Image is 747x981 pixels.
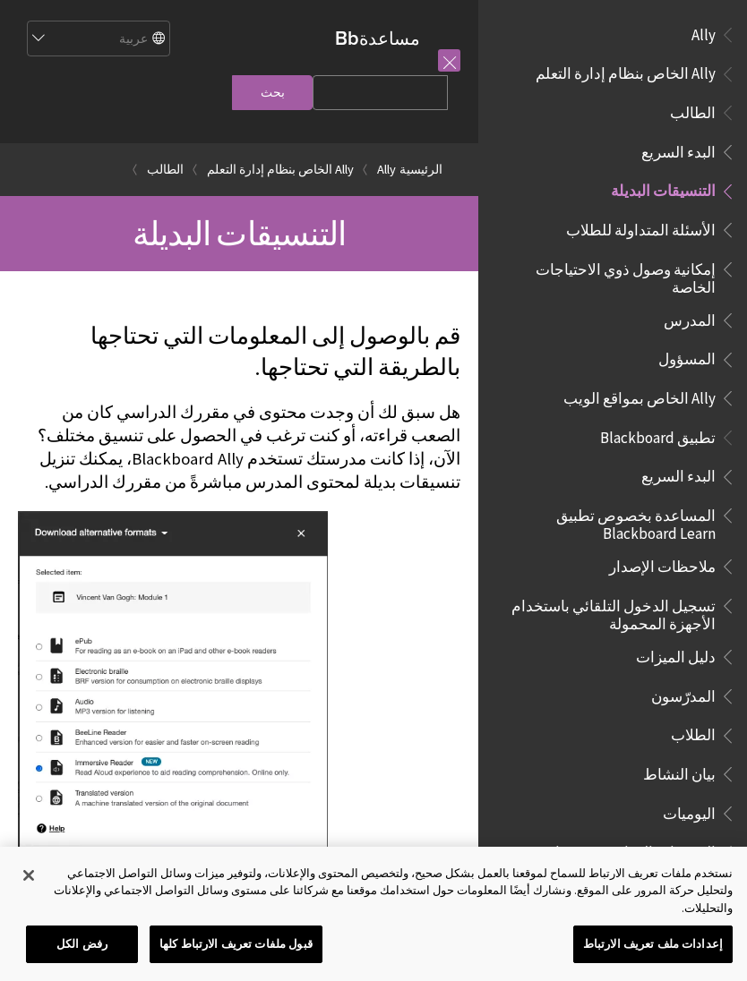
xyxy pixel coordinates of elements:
button: رفض الكل [26,926,138,963]
span: المدرّسون [651,681,716,705]
span: المسؤول [658,345,716,369]
a: الرئيسية [399,158,442,181]
span: Ally [691,20,716,44]
a: Ally [377,158,396,181]
div: نستخدم ملفات تعريف الارتباط للسماح لموقعنا بالعمل بشكل صحيح، ولتخصيص المحتوى والإعلانات، ولتوفير ... [52,865,733,917]
a: Ally الخاص بنظام إدارة التعلم [207,158,354,181]
span: الطالب [670,98,716,122]
input: بحث [232,75,313,110]
span: المساعدة بخصوص تطبيق Blackboard Learn [500,500,716,542]
span: تسجيل الدخول التلقائي باستخدام الأجهزة المحمولة [500,591,716,633]
span: التنسيقات البديلة [611,176,716,200]
span: ملاحظات الإصدار [609,551,716,576]
button: إغلاق [9,856,48,895]
span: التنسيقات البديلة [133,213,346,254]
span: الطلاب [671,721,716,745]
select: Site Language Selector [26,21,169,57]
p: هل سبق لك أن وجدت محتوى في مقررك الدراسي كان من الصعب قراءته، أو كنت ترغب في الحصول على تنسيق مخت... [18,401,460,495]
strong: Bb [335,27,359,50]
span: اليوميات [663,798,716,823]
span: Ally الخاص بمواقع الويب [563,383,716,407]
img: alternative formats modal [18,511,328,906]
span: البدء السريع [641,137,716,161]
a: الطالب [147,158,184,181]
button: إعدادات ملف تعريف الارتباط [573,926,733,963]
span: المقررات الدراسية ومنتديات المجموعات [500,838,716,880]
span: تطبيق Blackboard [600,422,716,447]
p: قم بالوصول إلى المعلومات التي تحتاجها بالطريقة التي تحتاجها. [18,320,460,385]
span: Ally الخاص بنظام إدارة التعلم [536,59,716,83]
span: المدرس [664,305,716,329]
nav: Book outline for Anthology Ally Help [489,20,736,414]
span: إمكانية وصول ذوي الاحتياجات الخاصة [518,254,716,296]
a: مساعدةBb [335,27,420,49]
span: البدء السريع [641,462,716,486]
span: بيان النشاط [643,759,716,783]
span: الأسئلة المتداولة للطلاب [566,215,716,239]
span: دليل الميزات [636,642,716,666]
button: قبول ملفات تعريف الارتباط كلها [150,926,322,963]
